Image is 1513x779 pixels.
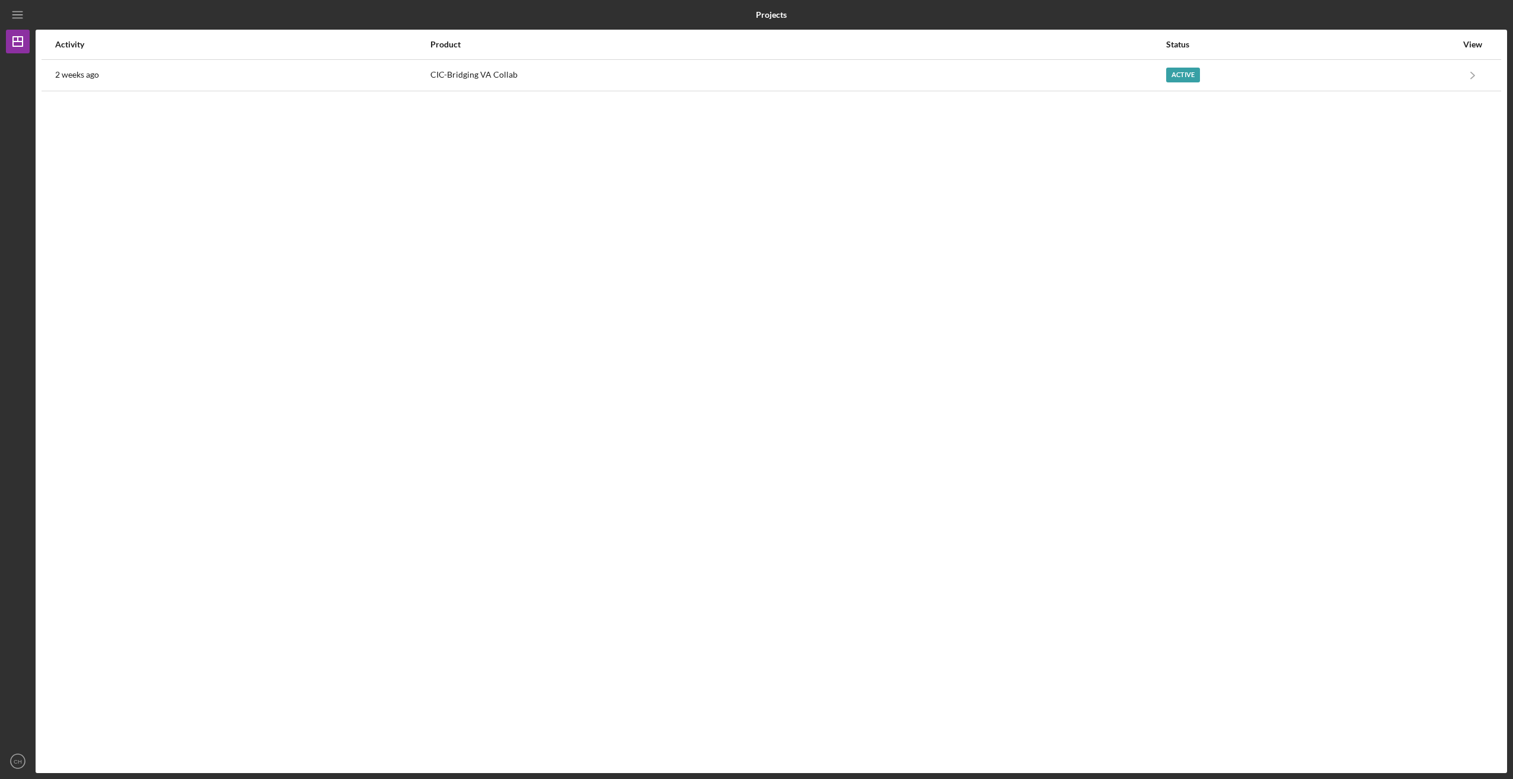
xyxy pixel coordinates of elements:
div: Activity [55,40,429,49]
text: CH [14,758,22,765]
button: CH [6,749,30,773]
div: Status [1166,40,1457,49]
b: Projects [756,10,787,20]
div: Active [1166,68,1200,82]
div: View [1458,40,1488,49]
div: Product [430,40,1165,49]
time: 2025-09-03 19:59 [55,70,99,79]
div: CIC-Bridging VA Collab [430,60,1165,90]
